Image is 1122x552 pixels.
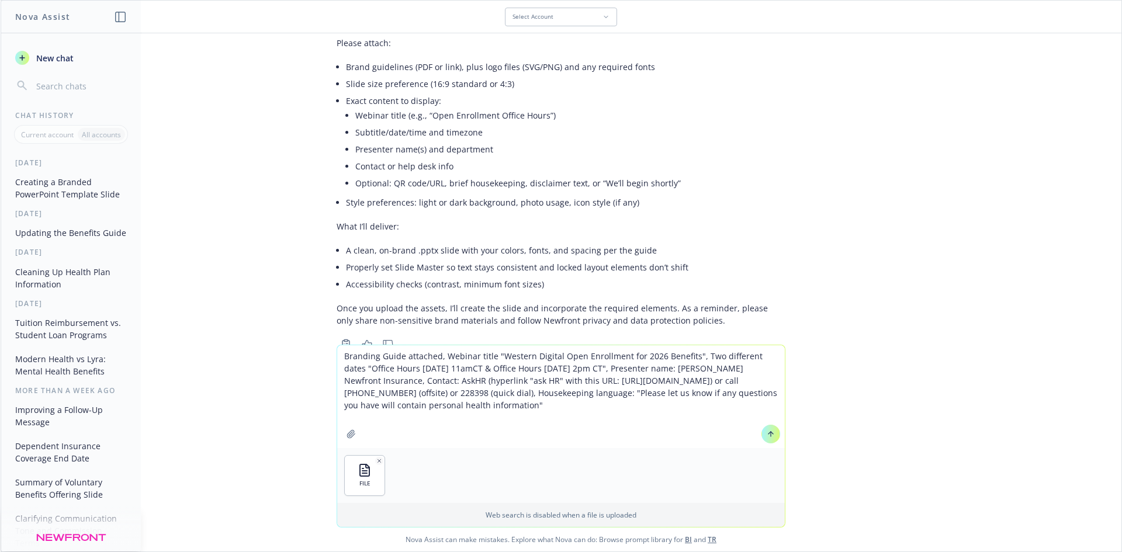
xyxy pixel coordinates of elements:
[1,247,141,257] div: [DATE]
[11,172,131,204] button: Creating a Branded PowerPoint Template Slide
[346,276,785,293] li: Accessibility checks (contrast, minimum font sizes)
[11,436,131,468] button: Dependent Insurance Coverage End Date
[15,11,70,23] h1: Nova Assist
[1,158,141,168] div: [DATE]
[1,209,141,218] div: [DATE]
[344,510,778,520] p: Web search is disabled when a file is uploaded
[5,527,1117,551] span: Nova Assist can make mistakes. Explore what Nova can do: Browse prompt library for and
[337,345,785,448] textarea: Branding Guide attached, Webinar title "Western Digital Open Enrollment for 2026 Benefits", Two d...
[34,78,127,94] input: Search chats
[1,110,141,120] div: Chat History
[34,52,74,64] span: New chat
[1,386,141,395] div: More than a week ago
[512,13,553,20] span: Select Account
[345,456,385,495] button: FILE
[355,107,785,124] li: Webinar title (e.g., “Open Enrollment Office Hours”)
[1,298,141,308] div: [DATE]
[355,158,785,175] li: Contact or help desk info
[337,302,785,327] p: Once you upload the assets, I’ll create the slide and incorporate the required elements. As a rem...
[685,534,692,544] a: BI
[359,480,370,487] span: FILE
[346,58,785,75] li: Brand guidelines (PDF or link), plus logo files (SVG/PNG) and any required fonts
[346,259,785,276] li: Properly set Slide Master so text stays consistent and locked layout elements don’t shift
[21,130,74,140] p: Current account
[346,92,785,194] li: Exact content to display:
[11,313,131,345] button: Tuition Reimbursement vs. Student Loan Programs
[11,47,131,68] button: New chat
[346,75,785,92] li: Slide size preference (16:9 standard or 4:3)
[346,194,785,211] li: Style preferences: light or dark background, photo usage, icon style (if any)
[379,336,397,352] button: Thumbs down
[11,223,131,242] button: Updating the Benefits Guide
[11,473,131,504] button: Summary of Voluntary Benefits Offering Slide
[82,130,121,140] p: All accounts
[337,220,785,232] p: What I’ll deliver:
[355,141,785,158] li: Presenter name(s) and department
[505,8,617,26] button: Select Account
[341,339,351,349] svg: Copy to clipboard
[708,534,716,544] a: TR
[11,349,131,381] button: Modern Health vs Lyra: Mental Health Benefits
[355,124,785,141] li: Subtitle/date/time and timezone
[346,242,785,259] li: A clean, on-brand .pptx slide with your colors, fonts, and spacing per the guide
[337,37,785,49] p: Please attach:
[355,175,785,192] li: Optional: QR code/URL, brief housekeeping, disclaimer text, or “We’ll begin shortly”
[11,400,131,432] button: Improving a Follow-Up Message
[11,262,131,294] button: Cleaning Up Health Plan Information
